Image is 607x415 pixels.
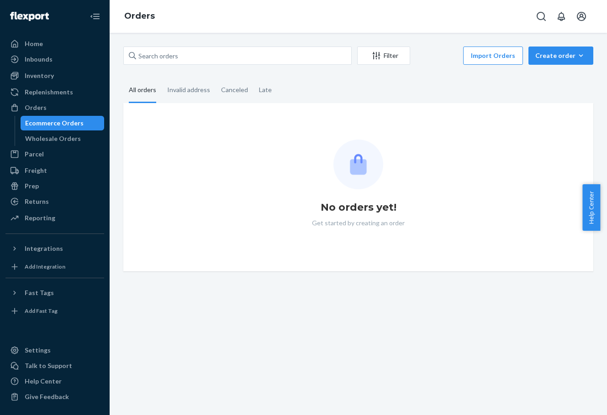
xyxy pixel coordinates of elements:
button: Close Navigation [86,7,104,26]
div: Ecommerce Orders [25,119,84,128]
a: Settings [5,343,104,358]
button: Open notifications [552,7,570,26]
a: Parcel [5,147,104,161]
div: Filter [358,51,410,60]
a: Add Fast Tag [5,304,104,318]
div: Orders [25,103,47,112]
div: Settings [25,346,51,355]
div: Give Feedback [25,392,69,401]
div: Talk to Support [25,361,72,370]
p: Get started by creating an order [312,218,405,228]
div: Fast Tags [25,288,54,297]
div: Invalid address [167,78,210,102]
a: Replenishments [5,85,104,99]
div: Create order [535,51,586,60]
div: Prep [25,182,39,191]
div: Inbounds [25,55,53,64]
div: Inventory [25,71,54,80]
a: Ecommerce Orders [21,116,105,130]
h1: No orders yet! [321,200,396,215]
a: Prep [5,179,104,193]
div: Late [259,78,272,102]
div: Returns [25,197,49,206]
a: Home [5,36,104,51]
button: Import Orders [463,47,523,65]
div: Freight [25,166,47,175]
a: Add Integration [5,259,104,274]
button: Fast Tags [5,285,104,300]
div: Integrations [25,244,63,253]
div: Canceled [221,78,248,102]
a: Inbounds [5,52,104,67]
a: Reporting [5,211,104,225]
button: Integrations [5,241,104,256]
button: Open account menu [572,7,591,26]
div: Add Fast Tag [25,307,58,315]
img: Flexport logo [10,12,49,21]
ol: breadcrumbs [117,3,162,30]
a: Help Center [5,374,104,389]
input: Search orders [123,47,352,65]
div: Home [25,39,43,48]
a: Talk to Support [5,358,104,373]
div: All orders [129,78,156,103]
button: Create order [528,47,593,65]
a: Freight [5,163,104,178]
a: Orders [124,11,155,21]
div: Help Center [25,377,62,386]
div: Reporting [25,213,55,223]
img: Empty list [333,140,383,189]
div: Add Integration [25,263,65,270]
button: Open Search Box [532,7,550,26]
a: Orders [5,100,104,115]
a: Returns [5,194,104,209]
div: Replenishments [25,88,73,97]
button: Help Center [582,184,600,231]
div: Wholesale Orders [25,134,81,143]
button: Give Feedback [5,389,104,404]
a: Inventory [5,68,104,83]
a: Wholesale Orders [21,131,105,146]
button: Filter [357,47,410,65]
div: Parcel [25,150,44,159]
